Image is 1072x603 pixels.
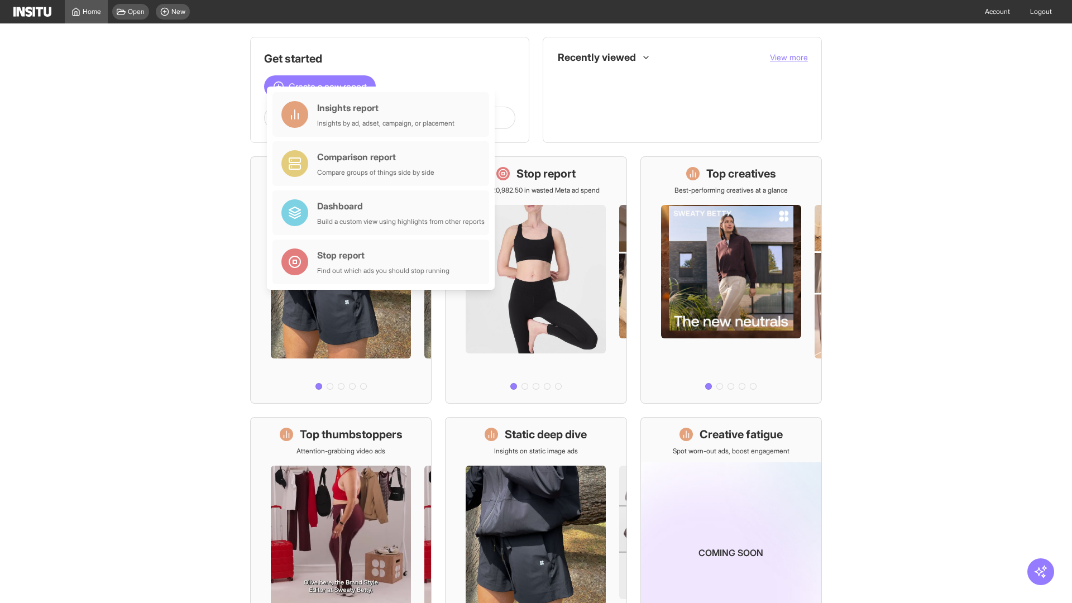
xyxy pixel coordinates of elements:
[317,199,485,213] div: Dashboard
[640,156,822,404] a: Top creativesBest-performing creatives at a glance
[300,427,403,442] h1: Top thumbstoppers
[317,168,434,177] div: Compare groups of things side by side
[445,156,626,404] a: Stop reportSave £20,982.50 in wasted Meta ad spend
[13,7,51,17] img: Logo
[317,217,485,226] div: Build a custom view using highlights from other reports
[296,447,385,456] p: Attention-grabbing video ads
[770,52,808,63] button: View more
[472,186,600,195] p: Save £20,982.50 in wasted Meta ad spend
[674,186,788,195] p: Best-performing creatives at a glance
[581,75,616,84] span: Placements
[83,7,101,16] span: Home
[317,101,454,114] div: Insights report
[516,166,576,181] h1: Stop report
[317,266,449,275] div: Find out which ads you should stop running
[128,7,145,16] span: Open
[706,166,776,181] h1: Top creatives
[171,7,185,16] span: New
[581,75,799,84] span: Placements
[250,156,432,404] a: What's live nowSee all active ads instantly
[264,75,376,98] button: Create a new report
[505,427,587,442] h1: Static deep dive
[264,51,515,66] h1: Get started
[770,52,808,62] span: View more
[317,150,434,164] div: Comparison report
[561,73,575,87] div: Insights
[289,80,367,93] span: Create a new report
[494,447,578,456] p: Insights on static image ads
[317,248,449,262] div: Stop report
[317,119,454,128] div: Insights by ad, adset, campaign, or placement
